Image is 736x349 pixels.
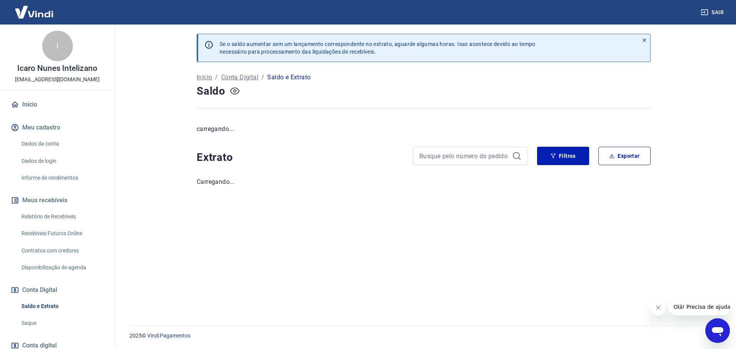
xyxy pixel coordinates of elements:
[267,73,310,82] p: Saldo e Extrato
[197,150,404,165] h4: Extrato
[9,96,105,113] a: Início
[18,209,105,224] a: Relatório de Recebíveis
[18,243,105,259] a: Contratos com credores
[18,298,105,314] a: Saldo e Extrato
[215,73,218,82] p: /
[419,150,509,162] input: Busque pelo número do pedido
[9,119,105,136] button: Meu cadastro
[18,315,105,331] a: Saque
[197,84,225,99] h4: Saldo
[9,192,105,209] button: Meus recebíveis
[130,332,718,340] p: 2025 ©
[18,153,105,169] a: Dados de login
[197,73,212,82] a: Início
[9,0,59,24] img: Vindi
[261,73,264,82] p: /
[42,31,73,61] div: I
[651,300,666,315] iframe: Fechar mensagem
[15,75,100,84] p: [EMAIL_ADDRESS][DOMAIN_NAME]
[18,226,105,241] a: Recebíveis Futuros Online
[705,318,730,343] iframe: Botão para abrir a janela de mensagens
[699,5,727,20] button: Sair
[147,333,191,339] a: Vindi Pagamentos
[197,177,651,187] p: Carregando...
[537,147,589,165] button: Filtros
[220,40,536,56] p: Se o saldo aumentar sem um lançamento correspondente no extrato, aguarde algumas horas. Isso acon...
[18,170,105,186] a: Informe de rendimentos
[17,64,97,72] p: Icaro Nunes Intelizano
[669,298,730,315] iframe: Mensagem da empresa
[197,125,651,134] p: carregando...
[9,282,105,298] button: Conta Digital
[5,5,64,11] span: Olá! Precisa de ajuda?
[18,136,105,152] a: Dados da conta
[598,147,651,165] button: Exportar
[18,260,105,275] a: Disponibilização de agenda
[221,73,258,82] a: Conta Digital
